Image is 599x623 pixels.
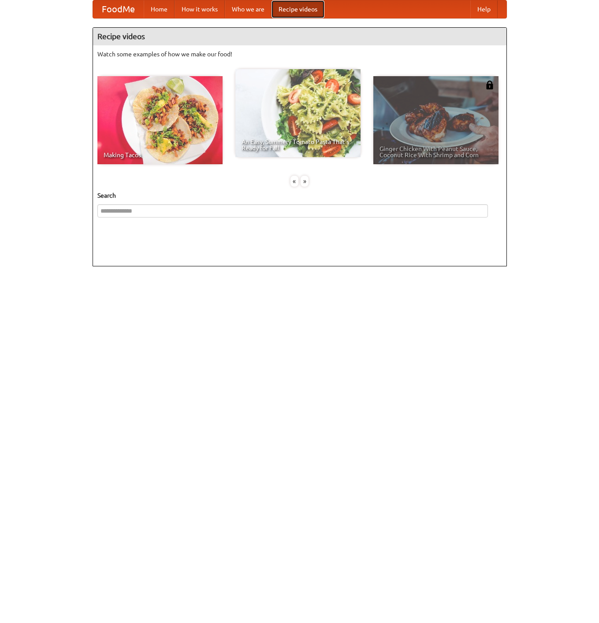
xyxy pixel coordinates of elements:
span: An Easy, Summery Tomato Pasta That's Ready for Fall [242,139,354,151]
a: Making Tacos [97,76,223,164]
p: Watch some examples of how we make our food! [97,50,502,59]
div: » [301,176,309,187]
div: « [290,176,298,187]
img: 483408.png [485,81,494,89]
a: Home [144,0,175,18]
a: Recipe videos [272,0,324,18]
a: Who we are [225,0,272,18]
a: FoodMe [93,0,144,18]
h4: Recipe videos [93,28,506,45]
span: Making Tacos [104,152,216,158]
a: An Easy, Summery Tomato Pasta That's Ready for Fall [235,69,361,157]
a: Help [470,0,498,18]
a: How it works [175,0,225,18]
h5: Search [97,191,502,200]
